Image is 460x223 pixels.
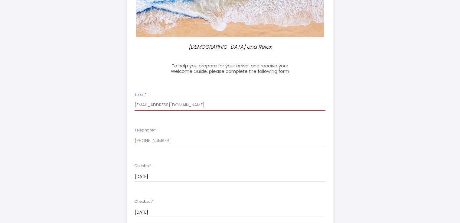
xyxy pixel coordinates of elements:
[135,128,156,133] label: Téléphone
[165,43,295,51] p: [DEMOGRAPHIC_DATA] and Relax
[135,199,154,205] label: Checkout
[163,63,297,74] h3: To help you prepare for your arrival and receive your Welcome Guide, please complete the followin...
[135,163,151,169] label: Checkin
[135,92,146,98] label: Email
